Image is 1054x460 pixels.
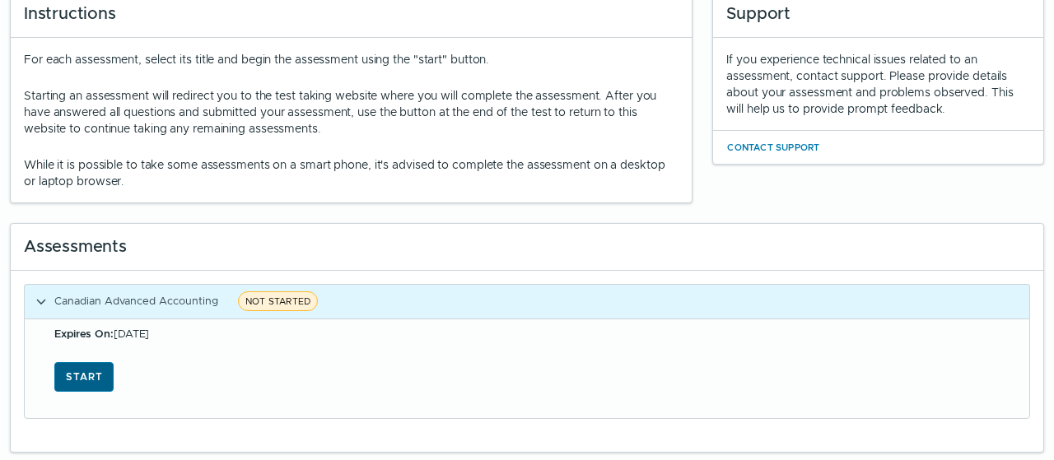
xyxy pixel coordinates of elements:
button: Canadian Advanced AccountingNOT STARTED [25,285,1029,318]
div: Canadian Advanced AccountingNOT STARTED [24,318,1030,419]
span: NOT STARTED [238,291,318,311]
b: Expires On: [54,327,114,341]
p: While it is possible to take some assessments on a smart phone, it's advised to complete the asse... [24,156,679,189]
div: If you experience technical issues related to an assessment, contact support. Please provide deta... [726,51,1030,117]
button: Start [54,362,114,392]
button: Contact Support [726,137,820,157]
div: Assessments [11,224,1043,271]
span: Canadian Advanced Accounting [54,294,218,308]
span: Help [84,13,109,26]
p: Starting an assessment will redirect you to the test taking website where you will complete the a... [24,87,679,137]
div: For each assessment, select its title and begin the assessment using the "start" button. [24,51,679,189]
span: [DATE] [54,327,149,341]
